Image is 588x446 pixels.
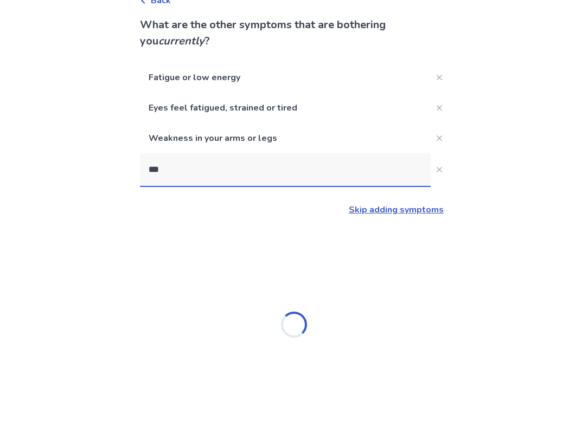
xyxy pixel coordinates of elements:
a: Skip adding symptoms [349,204,444,216]
i: currently [158,34,204,48]
input: Close [140,153,431,186]
p: What are the other symptoms that are bothering you ? [140,17,448,49]
p: Eyes feel fatigued, strained or tired [140,93,431,123]
button: Close [431,69,448,86]
button: Close [431,99,448,117]
button: Close [431,130,448,147]
p: Fatigue or low energy [140,62,431,93]
button: Close [431,161,448,178]
p: Weakness in your arms or legs [140,123,431,153]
